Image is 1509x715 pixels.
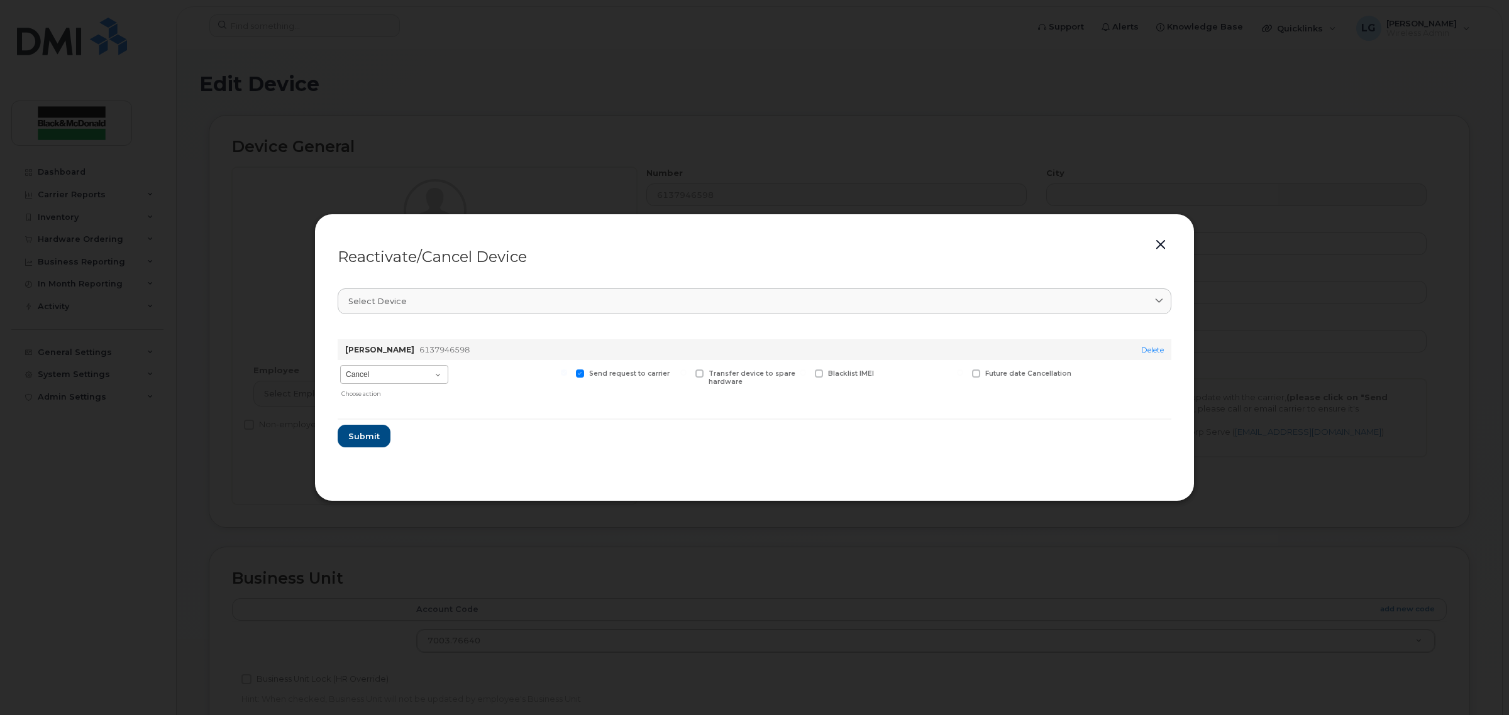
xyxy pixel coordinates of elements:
input: Blacklist IMEI [800,369,806,376]
span: Future date Cancellation [985,369,1071,378]
span: Select device [348,295,407,307]
div: Choose action [341,385,448,398]
div: Reactivate/Cancel Device [338,249,1171,265]
span: Transfer device to spare hardware [709,369,795,386]
button: Submit [338,425,390,447]
strong: [PERSON_NAME] [345,345,414,354]
input: Future date Cancellation [957,369,963,376]
input: Send request to carrier [561,369,567,376]
span: Submit [348,430,380,442]
span: Blacklist IMEI [828,369,874,378]
input: Transfer device to spare hardware [680,369,687,376]
span: Send request to carrier [589,369,670,378]
span: 6137946598 [419,345,470,354]
a: Select device [338,288,1171,314]
a: Delete [1141,345,1164,354]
